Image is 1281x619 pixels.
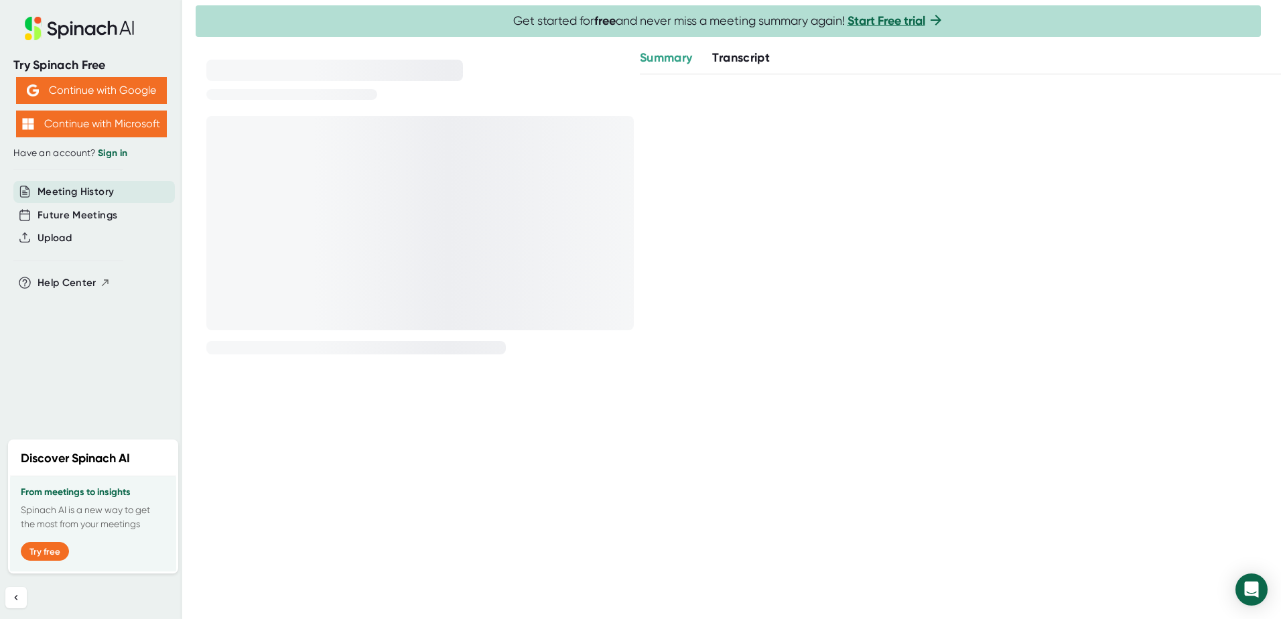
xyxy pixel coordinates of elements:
[513,13,944,29] span: Get started for and never miss a meeting summary again!
[5,587,27,608] button: Collapse sidebar
[38,275,96,291] span: Help Center
[27,84,39,96] img: Aehbyd4JwY73AAAAAElFTkSuQmCC
[712,49,770,67] button: Transcript
[16,111,167,137] button: Continue with Microsoft
[16,77,167,104] button: Continue with Google
[13,147,169,159] div: Have an account?
[640,49,692,67] button: Summary
[98,147,127,159] a: Sign in
[38,184,114,200] button: Meeting History
[21,450,130,468] h2: Discover Spinach AI
[848,13,925,28] a: Start Free trial
[712,50,770,65] span: Transcript
[38,230,72,246] button: Upload
[38,275,111,291] button: Help Center
[38,208,117,223] button: Future Meetings
[1235,573,1268,606] div: Open Intercom Messenger
[640,50,692,65] span: Summary
[13,58,169,73] div: Try Spinach Free
[21,542,69,561] button: Try free
[594,13,616,28] b: free
[21,503,165,531] p: Spinach AI is a new way to get the most from your meetings
[21,487,165,498] h3: From meetings to insights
